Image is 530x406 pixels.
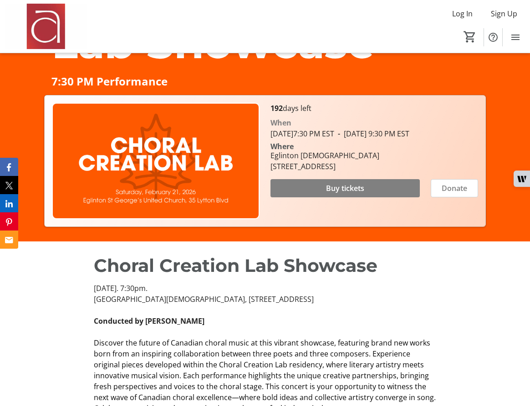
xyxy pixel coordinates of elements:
span: Donate [442,183,467,194]
div: [STREET_ADDRESS] [270,161,379,172]
button: Help [484,28,502,46]
span: 192 [270,103,283,113]
button: Log In [445,6,480,21]
span: Log In [452,8,473,19]
button: Cart [462,29,478,45]
p: days left [270,103,478,114]
img: Campaign CTA Media Photo [52,103,260,219]
button: Menu [506,28,525,46]
div: Eglinton [DEMOGRAPHIC_DATA] [270,150,379,161]
div: When [270,117,291,128]
p: [GEOGRAPHIC_DATA][DEMOGRAPHIC_DATA], [STREET_ADDRESS] [94,294,436,305]
button: Donate [431,179,478,197]
span: [DATE] 9:30 PM EST [334,129,409,139]
button: Buy tickets [270,179,420,197]
p: [DATE]. 7:30pm. [94,283,436,294]
img: Amadeus Choir of Greater Toronto 's Logo [5,4,87,49]
div: Where [270,143,294,150]
strong: Conducted by [PERSON_NAME] [94,316,204,326]
span: Buy tickets [326,183,364,194]
p: Choral Creation Lab Showcase [94,252,436,279]
span: - [334,129,344,139]
span: [DATE] 7:30 PM EST [270,129,334,139]
span: Sign Up [491,8,517,19]
button: Sign Up [484,6,525,21]
p: 7:30 PM Performance [51,75,479,87]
